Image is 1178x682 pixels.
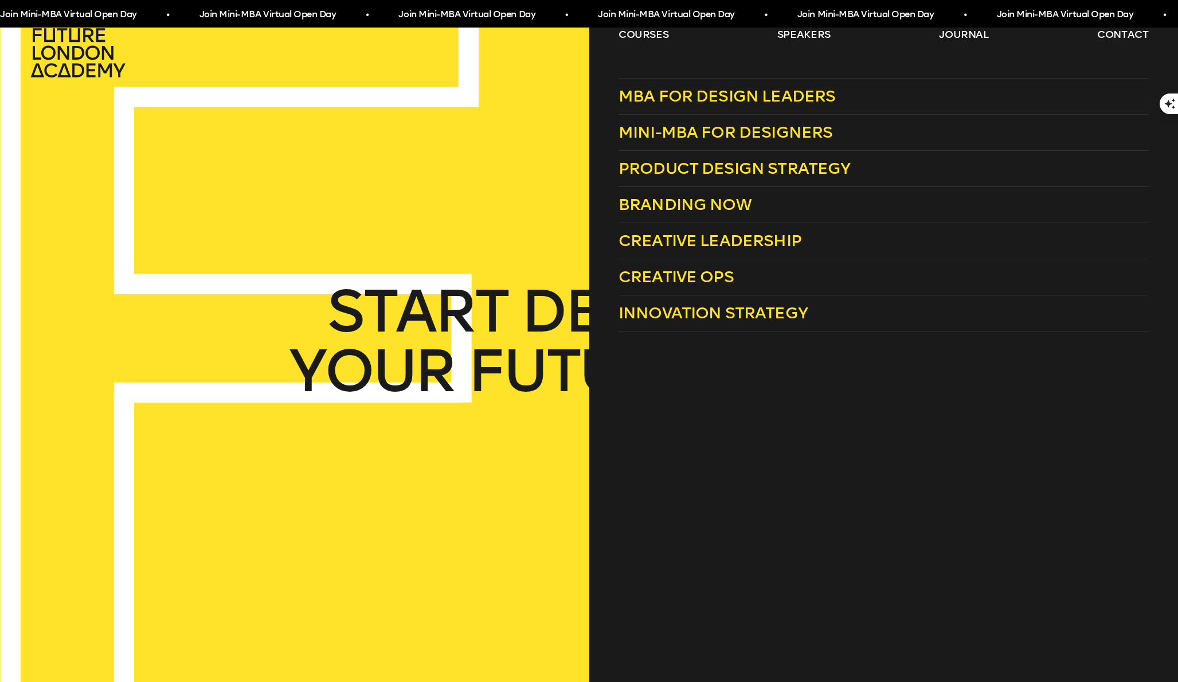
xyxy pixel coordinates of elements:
a: journal [939,28,989,41]
a: Branding Now [619,187,1149,223]
span: • [565,5,568,25]
a: MBA for Design Leaders [619,78,1149,115]
a: contact [1097,28,1149,41]
a: Mini-MBA for Designers [619,115,1149,151]
span: Branding Now [619,195,752,214]
a: Creative Leadership [619,223,1149,259]
span: MBA for Design Leaders [619,87,836,106]
span: • [765,5,768,25]
span: • [366,5,369,25]
span: Mini-MBA for Designers [619,123,833,142]
span: Creative Leadership [619,231,801,250]
span: • [964,5,967,25]
a: Creative Ops [619,259,1149,295]
span: Innovation Strategy [619,303,808,322]
a: speakers [777,28,831,41]
a: courses [619,28,669,41]
span: • [167,5,170,25]
a: Innovation Strategy [619,295,1149,332]
span: Product Design Strategy [619,159,851,178]
a: Product Design Strategy [619,151,1149,187]
span: Creative Ops [619,267,734,286]
span: • [1163,5,1166,25]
